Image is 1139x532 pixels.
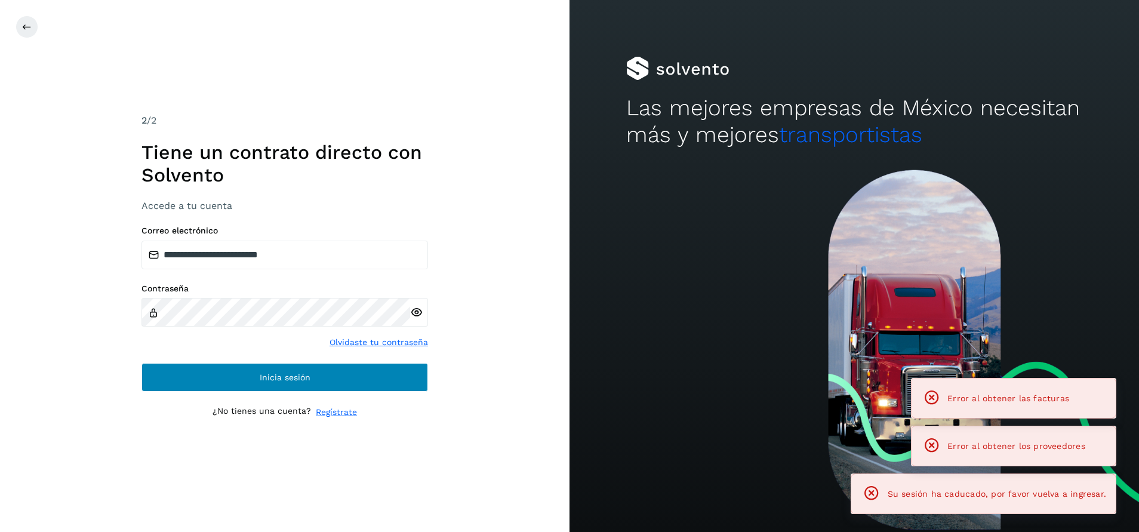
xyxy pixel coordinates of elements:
a: Olvidaste tu contraseña [330,336,428,349]
span: Inicia sesión [260,373,310,382]
h2: Las mejores empresas de México necesitan más y mejores [626,95,1082,148]
h1: Tiene un contrato directo con Solvento [141,141,428,187]
button: Inicia sesión [141,363,428,392]
span: transportistas [779,122,922,147]
h3: Accede a tu cuenta [141,200,428,211]
a: Regístrate [316,406,357,419]
span: Error al obtener las facturas [947,393,1069,403]
label: Contraseña [141,284,428,294]
p: ¿No tienes una cuenta? [213,406,311,419]
div: /2 [141,113,428,128]
span: Error al obtener los proveedores [947,441,1085,451]
span: Su sesión ha caducado, por favor vuelva a ingresar. [888,489,1106,499]
label: Correo electrónico [141,226,428,236]
span: 2 [141,115,147,126]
